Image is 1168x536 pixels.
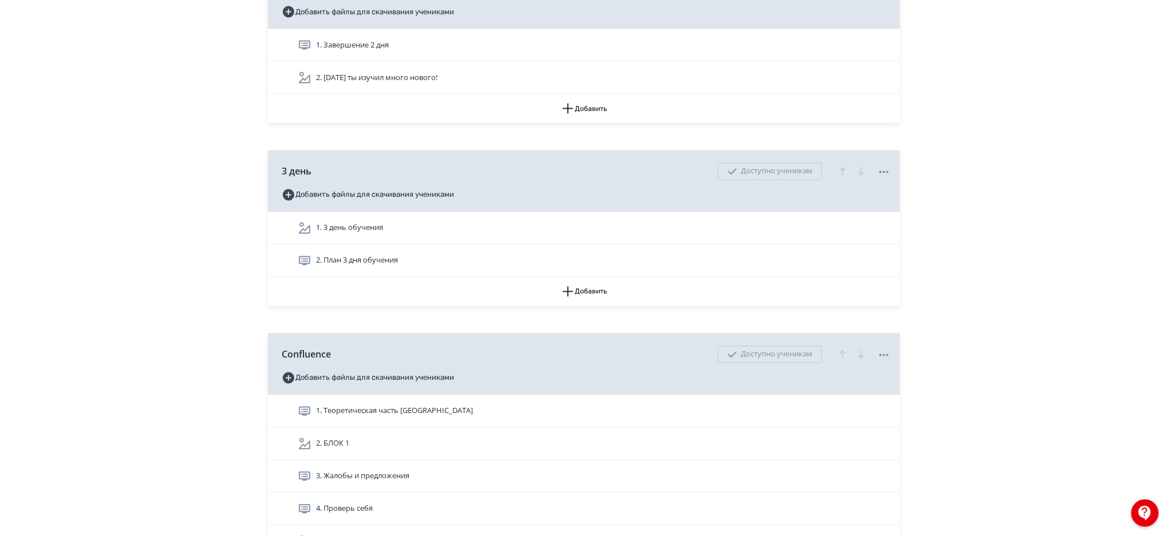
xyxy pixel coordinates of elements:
[282,369,454,387] button: Добавить файлы для скачивания учениками
[316,39,389,51] span: 1. Завершение 2 дня
[268,428,900,460] div: 2. БЛОК 1
[268,212,900,245] div: 1. 3 день обучения
[268,277,900,306] button: Добавить
[282,186,454,204] button: Добавить файлы для скачивания учениками
[718,163,822,180] div: Доступно ученикам
[316,72,437,84] span: 2. Сегодня ты изучил много нового!
[268,493,900,526] div: 4. Проверь себя
[316,255,398,267] span: 2. План 3 дня обучения
[316,223,383,234] span: 1. 3 день обучения
[268,62,900,94] div: 2. [DATE] ты изучил много нового!
[282,165,311,178] span: 3 день
[718,346,822,363] div: Доступно ученикам
[316,438,349,450] span: 2. БЛОК 1
[282,3,454,21] button: Добавить файлы для скачивания учениками
[268,395,900,428] div: 1. Теоретическая часть [GEOGRAPHIC_DATA]
[316,406,473,417] span: 1. Теоретическая часть Confluence
[316,503,373,515] span: 4. Проверь себя
[268,29,900,62] div: 1. Завершение 2 дня
[268,245,900,277] div: 2. План 3 дня обучения
[268,94,900,123] button: Добавить
[268,460,900,493] div: 3. Жалобы и предложения
[316,471,409,482] span: 3. Жалобы и предложения
[282,348,331,362] span: Confluence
